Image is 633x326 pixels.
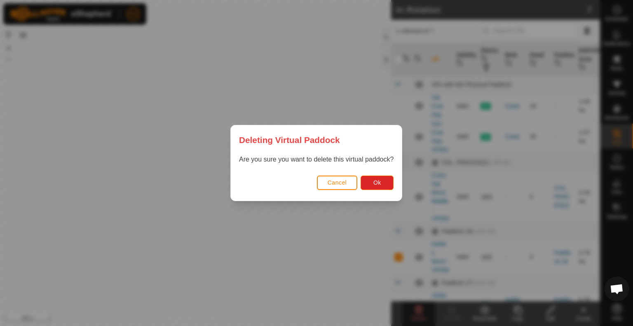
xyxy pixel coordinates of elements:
[239,134,340,146] span: Deleting Virtual Paddock
[328,179,347,186] span: Cancel
[317,176,358,190] button: Cancel
[605,277,629,301] div: Open chat
[373,179,381,186] span: Ok
[239,155,394,164] p: Are you sure you want to delete this virtual paddock?
[361,176,394,190] button: Ok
